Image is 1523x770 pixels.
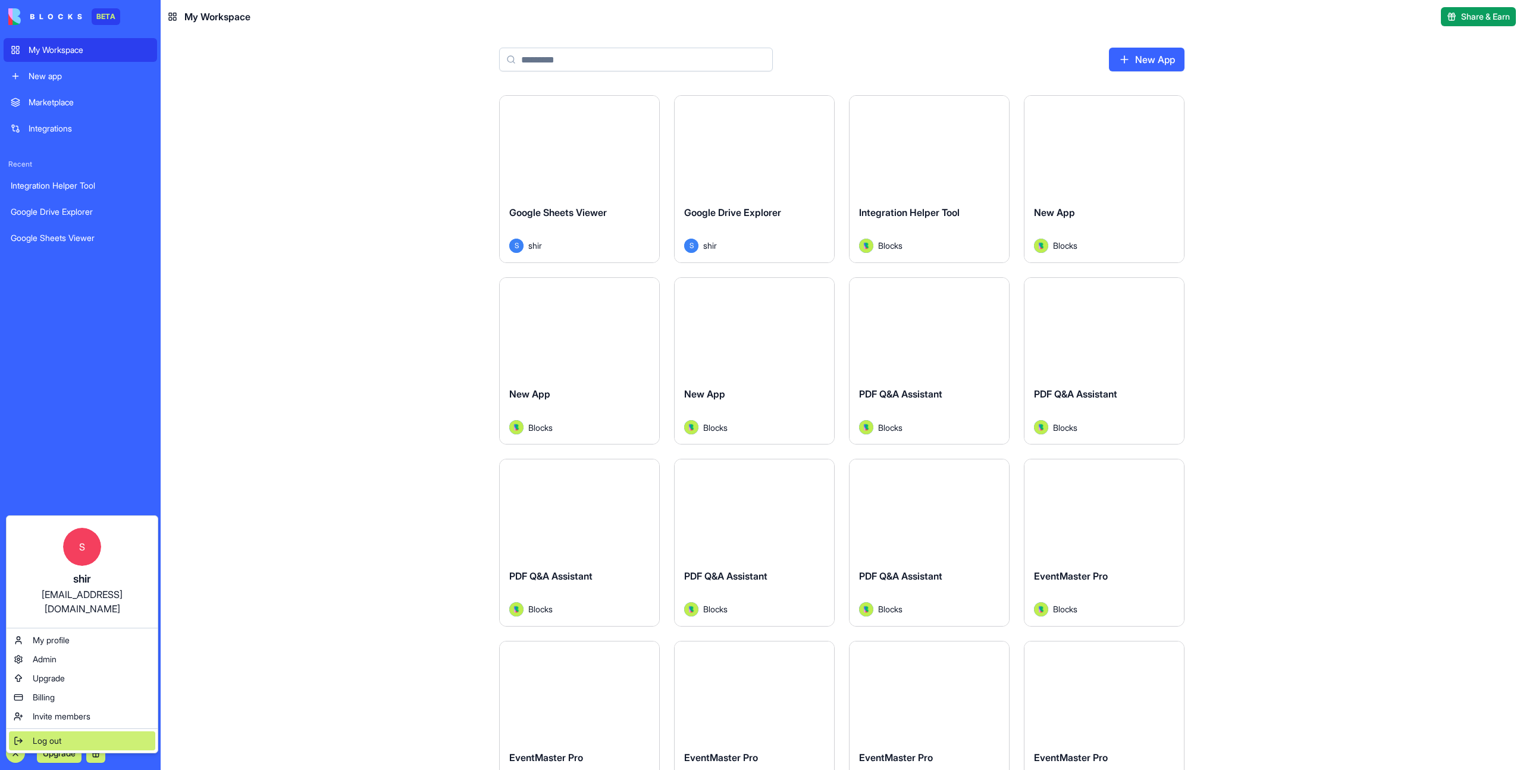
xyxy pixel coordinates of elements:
a: Admin [9,650,155,669]
div: [EMAIL_ADDRESS][DOMAIN_NAME] [18,587,146,616]
div: shir [18,571,146,587]
span: Admin [33,653,57,665]
span: Recent [4,159,157,169]
div: Google Drive Explorer [11,206,150,218]
span: Upgrade [33,672,65,684]
a: My profile [9,631,155,650]
a: Billing [9,688,155,707]
span: Billing [33,691,55,703]
a: Sshir[EMAIL_ADDRESS][DOMAIN_NAME] [9,518,155,625]
span: S [63,528,101,566]
div: Integration Helper Tool [11,180,150,192]
div: Google Sheets Viewer [11,232,150,244]
span: Invite members [33,710,90,722]
span: My profile [33,634,70,646]
a: Invite members [9,707,155,726]
span: Log out [33,735,61,747]
a: Upgrade [9,669,155,688]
